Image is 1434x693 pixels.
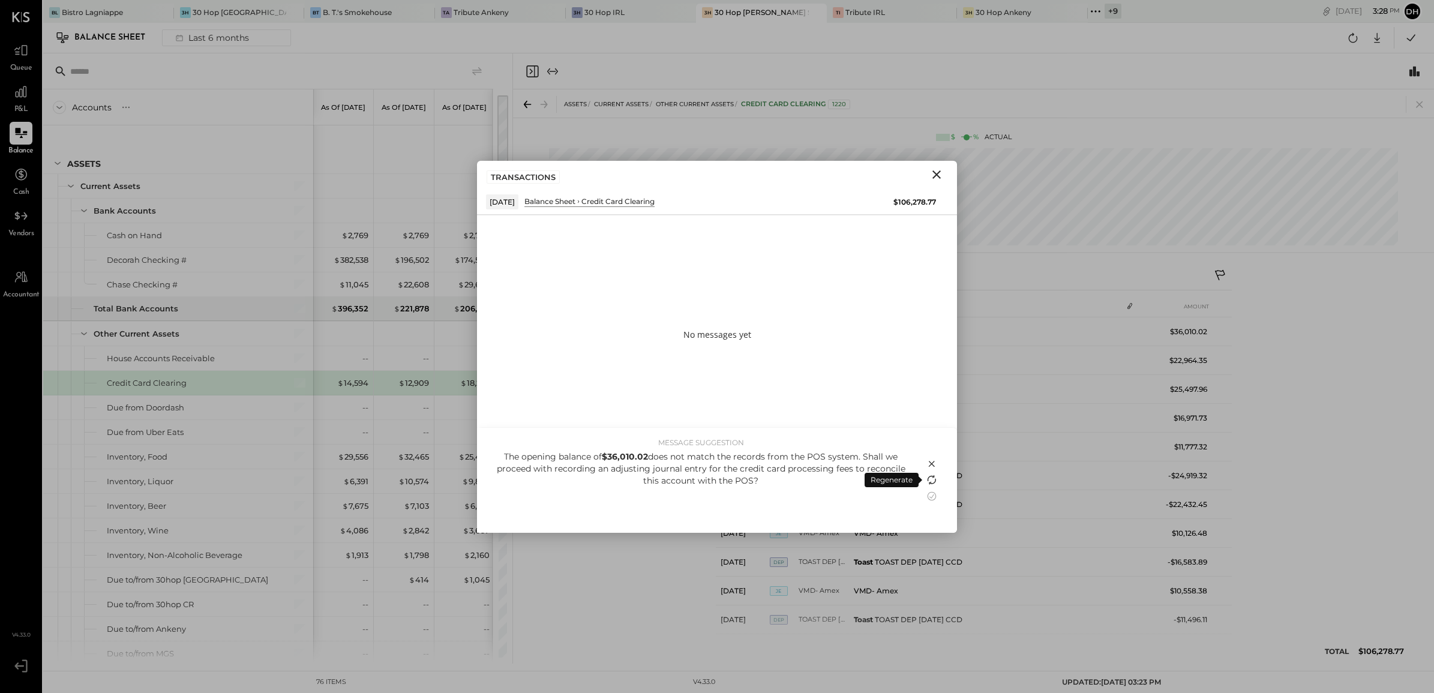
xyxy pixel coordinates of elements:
[487,170,560,184] div: TRANSACTIONS
[423,402,429,413] div: --
[402,230,429,241] div: 2,769
[107,353,215,364] div: House Accounts Receivable
[693,677,715,687] div: v 4.33.0
[337,378,344,388] span: $
[683,329,751,341] p: No messages yet
[849,295,1122,317] th: NAME / MEMO
[463,230,490,241] div: 2,769
[1,122,41,157] a: Balance
[10,63,32,74] span: Queue
[362,623,368,635] div: --
[545,64,560,79] button: Expand panel (e)
[458,451,490,463] div: 25,492
[463,230,469,240] span: $
[107,648,174,659] div: Due to/from MGS
[62,7,123,17] div: Bistro Lagniappe
[80,181,140,192] div: Current Assets
[833,7,844,18] div: TI
[398,476,405,486] span: $
[107,279,178,290] div: Chase Checking #
[1,205,41,239] a: Vendors
[716,634,770,663] td: [DATE]
[484,648,490,659] div: --
[337,377,368,389] div: 14,594
[1161,663,1212,692] td: -$9,886.52
[362,402,368,413] div: --
[180,7,191,18] div: 3H
[716,577,770,605] td: [DATE]
[8,146,34,157] span: Balance
[849,433,1122,461] td: VMD- Amex
[404,500,429,512] div: 7,103
[362,427,368,438] div: --
[458,279,490,290] div: 29,602
[849,490,1122,519] td: TOAST DEP [DATE] CCD
[770,529,788,538] span: JE
[338,451,368,463] div: 29,556
[865,473,919,487] div: Regenerate
[169,30,254,46] div: Last 6 months
[1161,404,1212,433] td: $16,971.73
[409,575,415,584] span: $
[398,451,429,463] div: 32,465
[602,451,648,462] strong: $36,010.02
[936,133,1012,142] div: Actual
[1161,375,1212,404] td: $25,497.96
[854,557,873,566] b: Toast
[770,557,788,567] span: DEP
[404,501,410,511] span: $
[799,605,849,634] td: TOAST DEP [DATE] CCD
[107,500,166,512] div: Inventory, Beer
[454,303,490,314] div: 206,918
[323,7,392,17] div: B. T.'s Smokehouse
[423,623,429,635] div: --
[770,586,788,596] span: JE
[463,574,490,586] div: 1,045
[845,7,885,17] div: Tribute IRL
[1,163,41,198] a: Cash
[458,452,465,461] span: $
[1161,548,1212,577] td: -$16,583.89
[1161,605,1212,634] td: -$11,496.11
[1321,5,1333,17] div: copy link
[799,577,849,605] td: VMD- Amex
[849,634,1122,663] td: VMD- Amex
[581,196,655,206] div: Credit Card Clearing
[454,254,490,266] div: 174,546
[362,599,368,610] div: --
[1336,5,1400,17] div: [DATE]
[72,101,112,113] div: Accounts
[403,550,429,561] div: 1,798
[464,550,490,561] div: 2,160
[397,280,404,289] span: $
[334,254,368,266] div: 382,538
[331,304,338,313] span: $
[345,550,352,560] span: $
[107,427,184,438] div: Due from Uber Eats
[394,254,429,266] div: 196,502
[1161,490,1212,519] td: -$22,432.45
[343,476,350,486] span: $
[770,644,788,653] span: JE
[339,279,368,290] div: 11,045
[1161,346,1212,375] td: $22,964.35
[464,500,490,512] div: 6,781
[484,623,490,635] div: --
[489,451,913,487] div: The opening balance of does not match the records from the POS system. Shall we proceed with reco...
[716,548,770,577] td: [DATE]
[107,451,167,463] div: Inventory, Food
[382,103,426,112] p: As of [DATE]
[462,476,490,487] div: 9,896
[74,28,157,47] div: Balance Sheet
[423,599,429,610] div: --
[594,100,649,108] span: Current Assets
[854,615,873,624] b: Toast
[1161,295,1212,317] th: AMOUNT
[1161,577,1212,605] td: $10,558.38
[409,574,429,586] div: 414
[702,7,713,18] div: 3H
[799,548,849,577] td: TOAST DEP [DATE] CCD
[402,525,429,536] div: 2,842
[342,501,349,511] span: $
[1403,2,1422,21] button: Dh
